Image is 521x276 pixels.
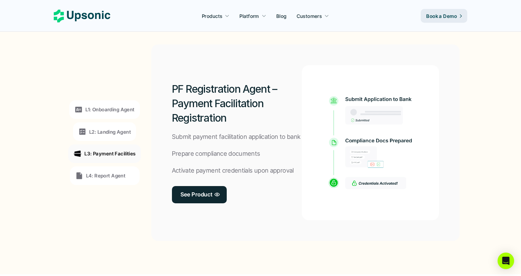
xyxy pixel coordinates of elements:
[421,9,467,23] a: Book a Demo
[297,12,322,20] p: Customers
[202,12,222,20] p: Products
[181,190,213,200] p: See Product
[86,172,126,179] p: L4: Report Agent
[172,132,301,142] p: Submit payment facilitation application to bank
[85,106,134,113] p: L1: Onboarding Agent
[276,12,287,20] p: Blog
[239,12,259,20] p: Platform
[172,186,227,203] a: See Product
[172,166,294,176] p: Activate payment credentials upon approval
[89,128,131,135] p: L2: Landing Agent
[198,10,234,22] a: Products
[172,82,302,125] h2: PF Registration Agent – Payment Facilitation Registration
[426,12,457,20] p: Book a Demo
[272,10,291,22] a: Blog
[498,253,514,269] div: Open Intercom Messenger
[84,150,135,157] p: L3: Payment Facilities
[172,149,260,159] p: Prepare compliance documents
